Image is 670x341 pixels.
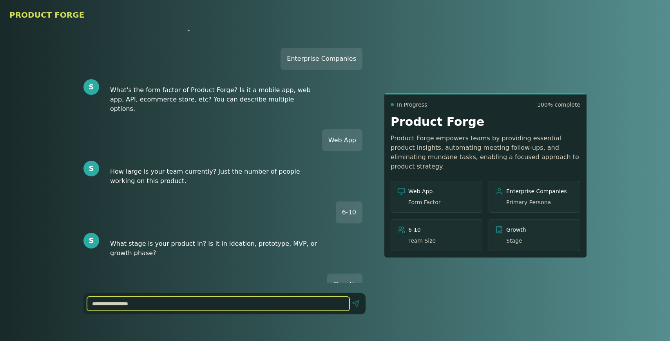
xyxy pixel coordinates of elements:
span: S [89,82,94,93]
div: How large is your team currently? Just the number of people working on this product. [104,161,327,192]
span: Form Factor [408,198,441,206]
div: Web App [322,129,362,151]
span: Team Size [408,237,436,245]
span: Primary Persona [506,198,567,206]
div: Enterprise Companies [281,48,362,70]
p: Growth [506,226,526,245]
h2: Product Forge [391,115,580,129]
span: In Progress [397,101,427,109]
p: Web App [408,187,441,206]
div: 6-10 [336,201,362,223]
div: What's the form factor of Product Forge? Is it a mobile app, web app, API, ecommerce store, etc? ... [104,79,327,120]
span: 100 % complete [537,101,580,109]
span: S [89,235,94,246]
p: Product Forge empowers teams by providing essential product insights, automating meeting follow-u... [391,134,580,171]
p: Enterprise Companies [506,187,567,206]
span: Stage [506,237,526,245]
div: What stage is your product in? Is it in ideation, prototype, MVP, or growth phase? [104,233,327,264]
h1: PRODUCT FORGE [9,9,661,20]
p: 6-10 [408,226,436,245]
div: Growth [327,274,362,296]
span: S [89,163,94,174]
